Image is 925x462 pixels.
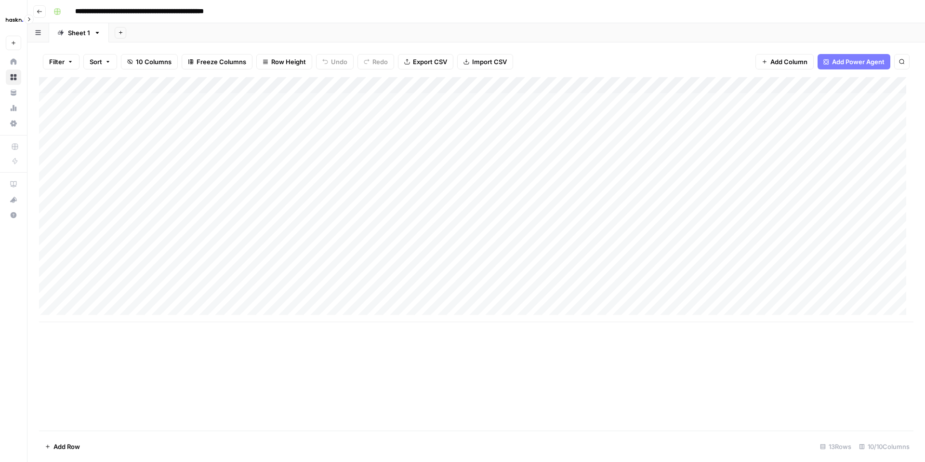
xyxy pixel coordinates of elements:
[6,177,21,192] a: AirOps Academy
[49,23,109,42] a: Sheet 1
[770,57,807,67] span: Add Column
[83,54,117,69] button: Sort
[6,207,21,223] button: Help + Support
[755,54,814,69] button: Add Column
[197,57,246,67] span: Freeze Columns
[331,57,347,67] span: Undo
[472,57,507,67] span: Import CSV
[855,439,913,454] div: 10/10 Columns
[6,100,21,116] a: Usage
[398,54,453,69] button: Export CSV
[53,442,80,451] span: Add Row
[43,54,79,69] button: Filter
[90,57,102,67] span: Sort
[256,54,312,69] button: Row Height
[413,57,447,67] span: Export CSV
[49,57,65,67] span: Filter
[271,57,306,67] span: Row Height
[39,439,86,454] button: Add Row
[6,8,21,32] button: Workspace: Haskn
[6,116,21,131] a: Settings
[316,54,354,69] button: Undo
[457,54,513,69] button: Import CSV
[68,28,90,38] div: Sheet 1
[6,11,23,28] img: Haskn Logo
[6,85,21,100] a: Your Data
[136,57,172,67] span: 10 Columns
[818,54,890,69] button: Add Power Agent
[6,192,21,207] button: What's new?
[816,439,855,454] div: 13 Rows
[372,57,388,67] span: Redo
[357,54,394,69] button: Redo
[182,54,252,69] button: Freeze Columns
[832,57,885,67] span: Add Power Agent
[6,54,21,69] a: Home
[6,69,21,85] a: Browse
[121,54,178,69] button: 10 Columns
